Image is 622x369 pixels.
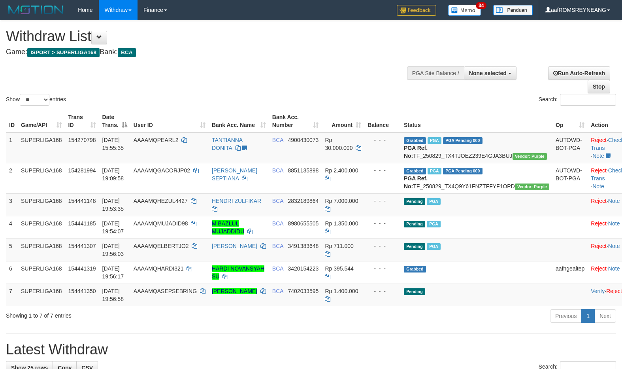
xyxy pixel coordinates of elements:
a: [PERSON_NAME] [212,288,257,294]
span: AAAAMQELBERTJO2 [134,243,189,249]
span: [DATE] 19:54:07 [102,220,124,235]
div: - - - [368,167,398,174]
td: TF_250829_TX4TJOEZ239E4GJA3BUJ [401,132,552,163]
span: Vendor URL: https://trx4.1velocity.biz [513,153,547,160]
span: 154441148 [68,198,96,204]
span: 34 [476,2,486,9]
div: - - - [368,242,398,250]
span: 154441185 [68,220,96,227]
span: AAAAMQMUJADID98 [134,220,188,227]
span: [DATE] 19:56:58 [102,288,124,302]
span: PGA Pending [443,168,483,174]
a: Previous [550,309,582,323]
td: 6 [6,261,18,284]
div: - - - [368,197,398,205]
a: Note [608,265,620,272]
div: Showing 1 to 7 of 7 entries [6,308,253,320]
span: 154441307 [68,243,96,249]
input: Search: [560,94,616,106]
th: Bank Acc. Number: activate to sort column ascending [269,110,322,132]
a: Note [608,198,620,204]
label: Show entries [6,94,66,106]
span: AAAAMQGACORJP02 [134,167,190,174]
span: Grabbed [404,168,426,174]
a: [PERSON_NAME] SEPTIANA [212,167,257,182]
span: Grabbed [404,137,426,144]
th: Trans ID: activate to sort column ascending [65,110,99,132]
a: Reject [591,198,607,204]
td: AUTOWD-BOT-PGA [552,163,588,193]
span: Marked by aafsoycanthlai [427,198,441,205]
span: 154270798 [68,137,96,143]
b: PGA Ref. No: [404,145,428,159]
span: 154441319 [68,265,96,272]
span: Rp 711.000 [325,243,353,249]
th: Bank Acc. Name: activate to sort column ascending [209,110,269,132]
td: SUPERLIGA168 [18,261,65,284]
th: Balance [364,110,401,132]
a: Note [608,220,620,227]
th: Status [401,110,552,132]
span: AAAAMQHARDI321 [134,265,184,272]
select: Showentries [20,94,49,106]
a: [PERSON_NAME] [212,243,257,249]
span: Marked by aafsoycanthlai [427,243,441,250]
button: None selected [464,66,516,80]
td: AUTOWD-BOT-PGA [552,132,588,163]
a: Reject [591,243,607,249]
span: Copy 2832189864 to clipboard [288,198,319,204]
a: M BAZLUL MUJADDIDU [212,220,244,235]
span: Vendor URL: https://trx4.1velocity.biz [515,184,549,190]
td: SUPERLIGA168 [18,193,65,216]
span: BCA [272,167,283,174]
img: MOTION_logo.png [6,4,66,16]
th: Game/API: activate to sort column ascending [18,110,65,132]
span: Pending [404,288,425,295]
a: Run Auto-Refresh [548,66,610,80]
td: TF_250829_TX4Q9Y61FNZTFFYF1OPD [401,163,552,193]
a: TANTIANNA DONITA [212,137,243,151]
a: Reject [591,137,607,143]
span: BCA [118,48,136,57]
th: Op: activate to sort column ascending [552,110,588,132]
span: BCA [272,265,283,272]
span: Rp 30.000.000 [325,137,352,151]
a: Verify [591,288,605,294]
span: Rp 7.000.000 [325,198,358,204]
a: Note [592,153,604,159]
a: Reject [606,288,622,294]
a: Next [594,309,616,323]
span: 154441350 [68,288,96,294]
a: Note [608,243,620,249]
span: PGA Pending [443,137,483,144]
span: Copy 3491383648 to clipboard [288,243,319,249]
div: - - - [368,265,398,272]
span: BCA [272,220,283,227]
a: Note [592,183,604,189]
span: AAAAMQASEPSEBRING [134,288,197,294]
th: Date Trans.: activate to sort column descending [99,110,130,132]
span: Copy 8851135898 to clipboard [288,167,319,174]
a: Reject [591,265,607,272]
span: Copy 8980655505 to clipboard [288,220,319,227]
td: aafngealtep [552,261,588,284]
td: 4 [6,216,18,238]
span: ISPORT > SUPERLIGA168 [27,48,100,57]
span: Pending [404,221,425,227]
td: 3 [6,193,18,216]
span: Pending [404,243,425,250]
th: User ID: activate to sort column ascending [130,110,209,132]
b: PGA Ref. No: [404,175,428,189]
span: Marked by aafsoycanthlai [427,221,441,227]
span: [DATE] 15:55:35 [102,137,124,151]
td: 7 [6,284,18,306]
label: Search: [539,94,616,106]
div: - - - [368,220,398,227]
span: Marked by aafmaleo [428,137,441,144]
span: AAAAMQPEARL2 [134,137,179,143]
a: Reject [591,220,607,227]
span: BCA [272,243,283,249]
td: 1 [6,132,18,163]
span: Marked by aafnonsreyleab [428,168,441,174]
span: [DATE] 19:09:58 [102,167,124,182]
